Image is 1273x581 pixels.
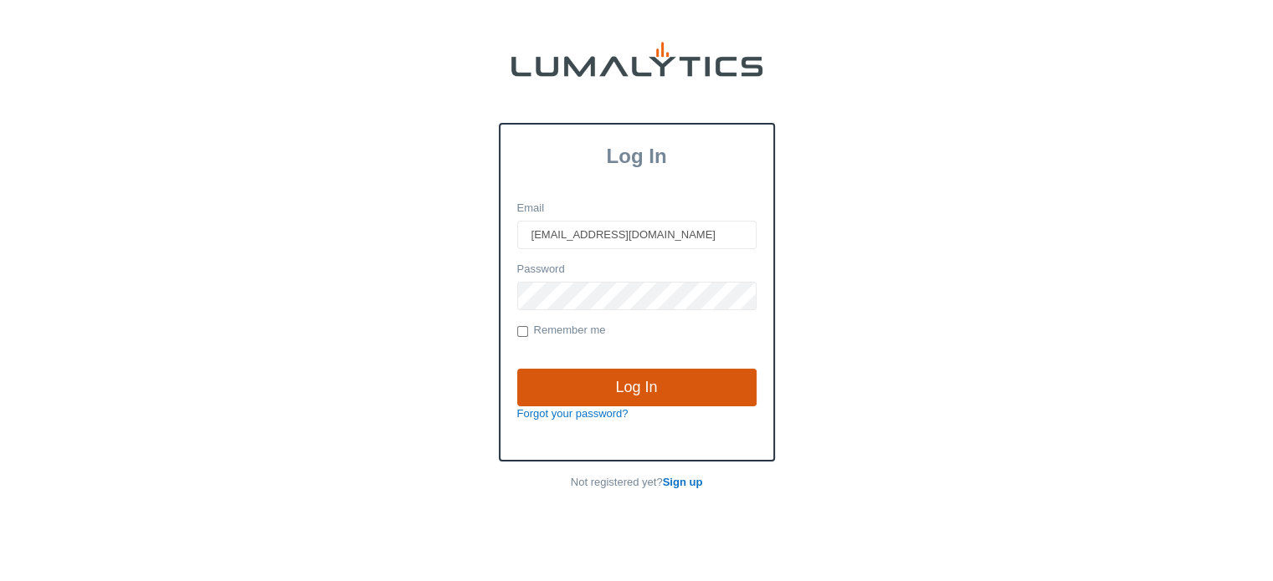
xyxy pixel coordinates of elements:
input: Log In [517,369,757,407]
a: Forgot your password? [517,407,629,420]
a: Sign up [663,476,703,488]
input: Email [517,221,757,249]
p: Not registered yet? [499,475,775,491]
input: Remember me [517,326,528,337]
h3: Log In [500,145,773,168]
label: Password [517,262,565,278]
img: lumalytics-black-e9b537c871f77d9ce8d3a6940f85695cd68c596e3f819dc492052d1098752254.png [511,42,762,77]
label: Remember me [517,323,606,339]
label: Email [517,201,545,217]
